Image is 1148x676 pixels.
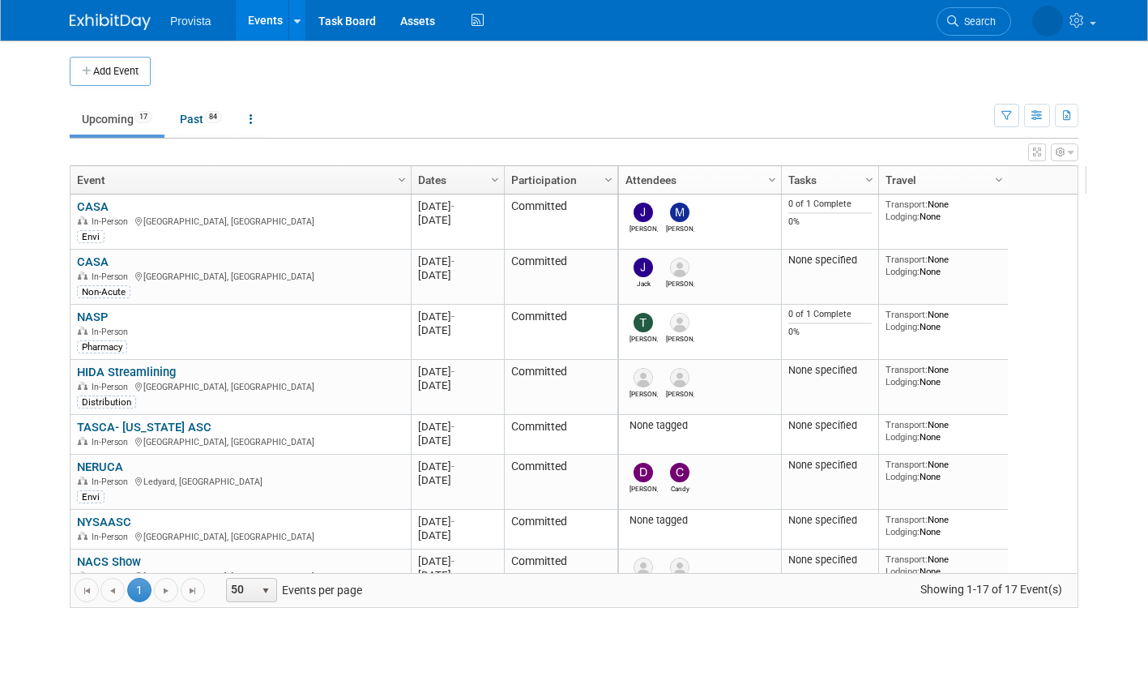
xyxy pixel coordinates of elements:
[788,364,873,377] div: None specified
[106,584,119,597] span: Go to the previous page
[886,566,920,577] span: Lodging:
[670,203,689,222] img: Mitchell Bowman
[418,568,497,582] div: [DATE]
[788,199,873,210] div: 0 of 1 Complete
[92,382,133,392] span: In-Person
[418,460,497,473] div: [DATE]
[78,532,87,540] img: In-Person Event
[788,254,873,267] div: None specified
[886,459,928,470] span: Transport:
[958,15,996,28] span: Search
[451,310,455,323] span: -
[634,258,653,277] img: Jack Baird
[1032,6,1063,36] img: Shai Davis
[186,584,199,597] span: Go to the last page
[670,258,689,277] img: Jennifer Geronaitis
[937,7,1011,36] a: Search
[418,310,497,323] div: [DATE]
[886,419,928,430] span: Transport:
[886,211,920,222] span: Lodging:
[168,104,234,135] a: Past84
[906,578,1078,601] span: Showing 1-17 of 17 Event(s)
[418,434,497,447] div: [DATE]
[600,166,618,190] a: Column Settings
[766,173,779,186] span: Column Settings
[92,272,133,282] span: In-Person
[77,269,403,283] div: [GEOGRAPHIC_DATA], [GEOGRAPHIC_DATA]
[100,578,125,602] a: Go to the previous page
[395,173,408,186] span: Column Settings
[788,514,873,527] div: None specified
[666,332,694,343] div: Justyn Okoniewski
[666,482,694,493] div: Candy Price
[504,250,617,305] td: Committed
[788,309,873,320] div: 0 of 1 Complete
[77,340,127,353] div: Pharmacy
[886,514,1002,537] div: None None
[160,584,173,597] span: Go to the next page
[625,514,775,527] div: None tagged
[634,313,653,332] img: Trisha Mitkus
[70,14,151,30] img: ExhibitDay
[634,558,653,577] img: Ashley Grossman
[77,255,109,269] a: CASA
[629,332,658,343] div: Trisha Mitkus
[504,305,617,360] td: Committed
[77,396,136,409] div: Distribution
[788,216,873,228] div: 0%
[886,364,928,375] span: Transport:
[489,173,501,186] span: Column Settings
[170,15,211,28] span: Provista
[886,321,920,332] span: Lodging:
[77,214,403,228] div: [GEOGRAPHIC_DATA], [GEOGRAPHIC_DATA]
[75,578,99,602] a: Go to the first page
[418,365,497,379] div: [DATE]
[92,532,133,542] span: In-Person
[77,379,403,393] div: [GEOGRAPHIC_DATA], [GEOGRAPHIC_DATA]
[70,104,164,135] a: Upcoming17
[886,309,928,320] span: Transport:
[451,555,455,567] span: -
[78,571,87,580] img: In-Person Event
[77,529,403,543] div: [GEOGRAPHIC_DATA], [GEOGRAPHIC_DATA]
[504,510,617,550] td: Committed
[788,419,873,432] div: None specified
[886,166,997,194] a: Travel
[154,578,178,602] a: Go to the next page
[92,477,133,487] span: In-Person
[666,387,694,398] div: Jerry Johnson
[886,254,1002,277] div: None None
[418,166,493,194] a: Dates
[886,459,1002,482] div: None None
[886,266,920,277] span: Lodging:
[451,255,455,267] span: -
[70,57,151,86] button: Add Event
[991,166,1009,190] a: Column Settings
[77,474,403,488] div: Ledyard, [GEOGRAPHIC_DATA]
[625,166,770,194] a: Attendees
[77,554,141,569] a: NACS Show
[418,213,497,227] div: [DATE]
[77,199,109,214] a: CASA
[204,111,222,123] span: 84
[886,526,920,537] span: Lodging:
[77,420,211,434] a: TASCA- [US_STATE] ASC
[487,166,505,190] a: Column Settings
[92,216,133,227] span: In-Person
[886,431,920,443] span: Lodging:
[92,437,133,447] span: In-Person
[666,222,694,233] div: Mitchell Bowman
[77,365,176,379] a: HIDA Streamlining
[418,473,497,487] div: [DATE]
[504,415,617,455] td: Committed
[227,579,254,601] span: 50
[511,166,607,194] a: Participation
[78,477,87,485] img: In-Person Event
[634,203,653,222] img: Jeff Lawrence
[451,200,455,212] span: -
[992,173,1005,186] span: Column Settings
[451,421,455,433] span: -
[77,490,105,503] div: Envi
[77,434,403,448] div: [GEOGRAPHIC_DATA], [GEOGRAPHIC_DATA]
[602,173,615,186] span: Column Settings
